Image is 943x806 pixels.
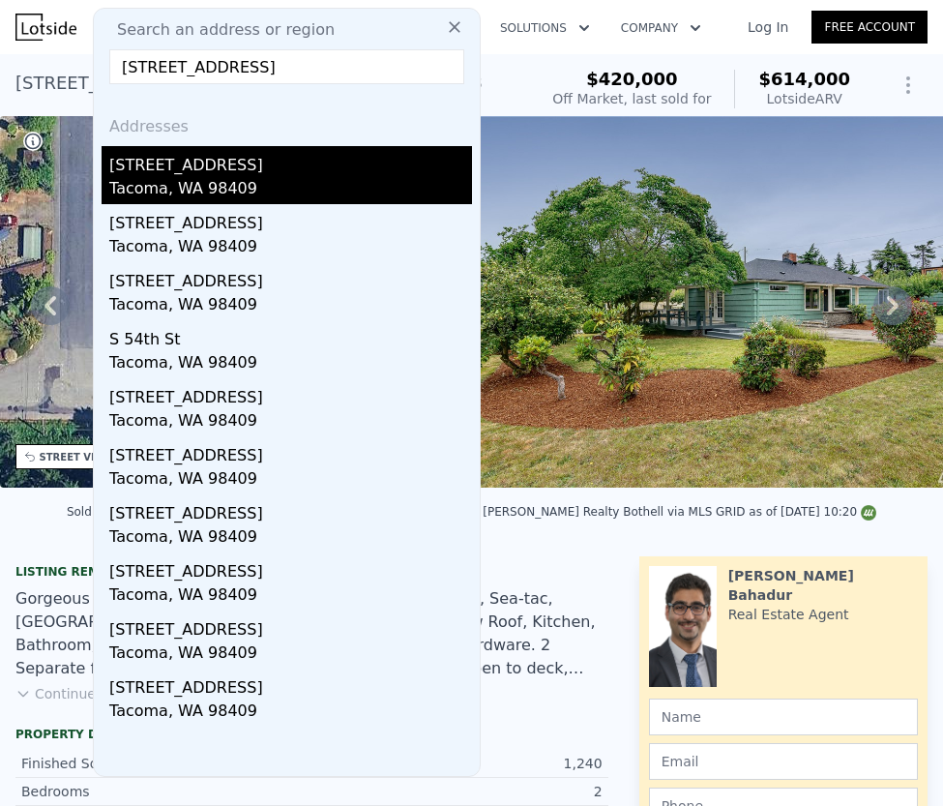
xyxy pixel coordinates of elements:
[109,204,472,235] div: [STREET_ADDRESS]
[311,782,602,801] div: 2
[21,782,311,801] div: Bedrooms
[15,14,76,41] img: Lotside
[758,69,850,89] span: $614,000
[21,754,311,773] div: Finished Sqft
[109,262,472,293] div: [STREET_ADDRESS]
[15,727,608,742] div: Property details
[15,564,608,580] div: Listing Remarks (Historical)
[728,566,918,605] div: [PERSON_NAME] Bahadur
[109,235,472,262] div: Tacoma, WA 98409
[109,146,472,177] div: [STREET_ADDRESS]
[109,351,472,378] div: Tacoma, WA 98409
[649,743,918,780] input: Email
[109,293,472,320] div: Tacoma, WA 98409
[15,587,608,680] div: Gorgeous Move In Ready, Remodeled Home close to Boeing, Sea-tac, [GEOGRAPHIC_DATA], [GEOGRAPHIC_D...
[586,69,678,89] span: $420,000
[109,494,472,525] div: [STREET_ADDRESS]
[102,18,335,42] span: Search an address or region
[102,100,472,146] div: Addresses
[109,583,472,611] div: Tacoma, WA 98409
[109,378,472,409] div: [STREET_ADDRESS]
[109,436,472,467] div: [STREET_ADDRESS]
[40,450,112,464] div: STREET VIEW
[889,66,928,104] button: Show Options
[109,552,472,583] div: [STREET_ADDRESS]
[109,525,472,552] div: Tacoma, WA 98409
[15,684,152,703] button: Continue reading
[109,611,472,642] div: [STREET_ADDRESS]
[109,642,472,669] div: Tacoma, WA 98409
[649,699,918,735] input: Name
[861,505,876,521] img: NWMLS Logo
[552,89,711,108] div: Off Market, last sold for
[724,17,811,37] a: Log In
[811,11,928,44] a: Free Account
[15,70,483,97] div: [STREET_ADDRESS] , [GEOGRAPHIC_DATA] , WA 98168
[109,409,472,436] div: Tacoma, WA 98409
[109,49,464,84] input: Enter an address, city, region, neighborhood or zip code
[605,11,717,45] button: Company
[758,89,850,108] div: Lotside ARV
[109,177,472,204] div: Tacoma, WA 98409
[109,320,472,351] div: S 54th St
[109,467,472,494] div: Tacoma, WA 98409
[109,669,472,700] div: [STREET_ADDRESS]
[109,700,472,727] div: Tacoma, WA 98409
[236,505,876,519] div: Listing courtesy of NWMLS (#1492539) and [PERSON_NAME] Realty Bothell via MLS GRID as of [DATE] 1...
[728,605,849,624] div: Real Estate Agent
[67,505,236,519] div: Sold by Compass [US_STATE] .
[485,11,605,45] button: Solutions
